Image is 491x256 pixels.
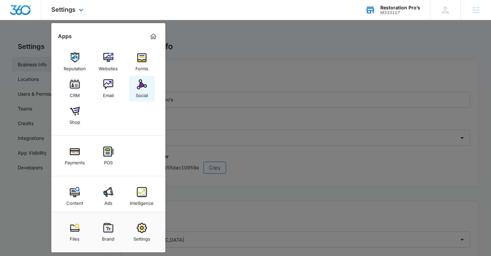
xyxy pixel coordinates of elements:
span: Settings [51,6,75,13]
a: Forms [129,49,155,75]
a: POS [96,143,121,169]
h2: Apps [58,33,72,39]
div: Shop [69,116,80,125]
div: Domain Overview [25,39,60,44]
a: Payments [62,143,88,169]
a: Intelligence [129,184,155,209]
a: Ads [96,184,121,209]
a: CRM [62,76,88,101]
div: Forms [135,63,148,71]
div: Ads [104,197,112,206]
img: logo_orange.svg [11,11,16,16]
div: Settings [133,233,150,242]
div: Keywords by Traffic [74,39,113,44]
a: Email [96,76,121,101]
a: Websites [96,49,121,75]
a: Brand [96,220,121,245]
a: Shop [62,103,88,128]
div: v 4.0.25 [19,11,33,16]
div: Content [66,197,83,206]
img: tab_domain_overview_orange.svg [18,39,23,44]
a: Reputation [62,49,88,75]
div: POS [104,157,113,165]
div: account name [380,5,420,10]
div: Reputation [64,63,86,71]
div: Intelligence [130,197,154,206]
div: account id [380,10,420,15]
a: Content [62,184,88,209]
div: Payments [65,157,85,165]
div: Brand [102,233,114,242]
a: Files [62,220,88,245]
div: Social [136,89,148,98]
a: Settings [129,220,155,245]
div: Files [70,233,79,242]
img: tab_keywords_by_traffic_grey.svg [67,39,72,44]
div: Websites [99,63,118,71]
a: Marketing 360® Dashboard [148,31,159,42]
div: Domain: [DOMAIN_NAME] [17,17,74,23]
a: Social [129,76,155,101]
div: Email [103,89,114,98]
div: CRM [70,89,80,98]
img: website_grey.svg [11,17,16,23]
